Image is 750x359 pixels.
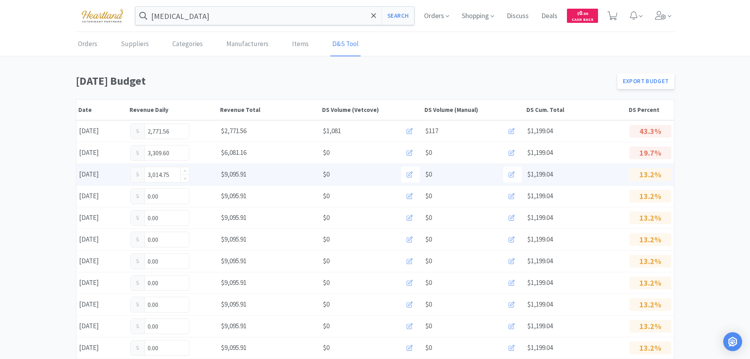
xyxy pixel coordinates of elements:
[323,212,330,223] span: $0
[119,32,151,56] a: Suppliers
[425,234,432,245] span: $0
[572,18,593,23] span: Cash Back
[76,32,99,56] a: Orders
[76,166,128,182] div: [DATE]
[181,175,189,182] span: Decrease Value
[323,256,330,266] span: $0
[323,277,330,288] span: $0
[76,145,128,161] div: [DATE]
[323,342,330,353] span: $0
[629,106,672,113] div: DS Percent
[425,256,432,266] span: $0
[78,106,126,113] div: Date
[221,300,246,309] span: $9,095.91
[181,167,189,175] span: Increase Value
[220,106,319,113] div: Revenue Total
[76,340,128,356] div: [DATE]
[221,278,246,287] span: $9,095.91
[582,11,588,16] span: . 00
[425,191,432,201] span: $0
[630,212,671,224] p: 13.2%
[577,11,579,16] span: $
[630,233,671,246] p: 13.2%
[630,147,671,159] p: 19.7%
[183,177,186,180] i: icon: down
[381,7,414,25] button: Search
[723,332,742,351] div: Open Intercom Messenger
[323,126,341,136] span: $1,081
[526,106,625,113] div: DS Cum. Total
[221,126,246,135] span: $2,771.56
[290,32,311,56] a: Items
[221,213,246,222] span: $9,095.91
[630,190,671,203] p: 13.2%
[527,126,553,135] span: $1,199.04
[527,278,553,287] span: $1,199.04
[538,13,561,20] a: Deals
[527,235,553,244] span: $1,199.04
[630,320,671,333] p: 13.2%
[330,32,361,56] a: D&S Tool
[424,106,523,113] div: DS Volume (Manual)
[221,235,246,244] span: $9,095.91
[323,169,330,180] span: $0
[221,257,246,265] span: $9,095.91
[617,73,674,89] a: Export Budget
[221,148,246,157] span: $6,081.16
[527,213,553,222] span: $1,199.04
[630,342,671,354] p: 13.2%
[76,231,128,247] div: [DATE]
[323,299,330,310] span: $0
[135,7,415,25] input: Search by item, sku, manufacturer, ingredient, size...
[76,72,613,90] h1: [DATE] Budget
[221,322,246,330] span: $9,095.91
[527,192,553,200] span: $1,199.04
[425,299,432,310] span: $0
[630,168,671,181] p: 13.2%
[567,5,598,26] a: $0.00Cash Back
[76,210,128,226] div: [DATE]
[221,192,246,200] span: $9,095.91
[76,123,128,139] div: [DATE]
[504,13,532,20] a: Discuss
[425,321,432,331] span: $0
[527,343,553,352] span: $1,199.04
[130,106,216,113] div: Revenue Daily
[76,318,128,334] div: [DATE]
[527,300,553,309] span: $1,199.04
[425,147,432,158] span: $0
[527,322,553,330] span: $1,199.04
[577,9,588,17] span: 0
[425,169,432,180] span: $0
[630,277,671,289] p: 13.2%
[76,188,128,204] div: [DATE]
[323,191,330,201] span: $0
[170,32,205,56] a: Categories
[76,296,128,312] div: [DATE]
[322,106,420,113] div: DS Volume (Vetcove)
[76,253,128,269] div: [DATE]
[527,170,553,179] span: $1,199.04
[224,32,270,56] a: Manufacturers
[323,234,330,245] span: $0
[221,170,246,179] span: $9,095.91
[630,125,671,138] p: 43.3%
[630,255,671,268] p: 13.2%
[76,275,128,291] div: [DATE]
[76,5,129,26] img: cad7bdf275c640399d9c6e0c56f98fd2_10.png
[323,147,330,158] span: $0
[527,257,553,265] span: $1,199.04
[221,343,246,352] span: $9,095.91
[183,170,186,173] i: icon: up
[323,321,330,331] span: $0
[425,126,438,136] span: $117
[425,277,432,288] span: $0
[425,342,432,353] span: $0
[425,212,432,223] span: $0
[630,298,671,311] p: 13.2%
[527,148,553,157] span: $1,199.04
